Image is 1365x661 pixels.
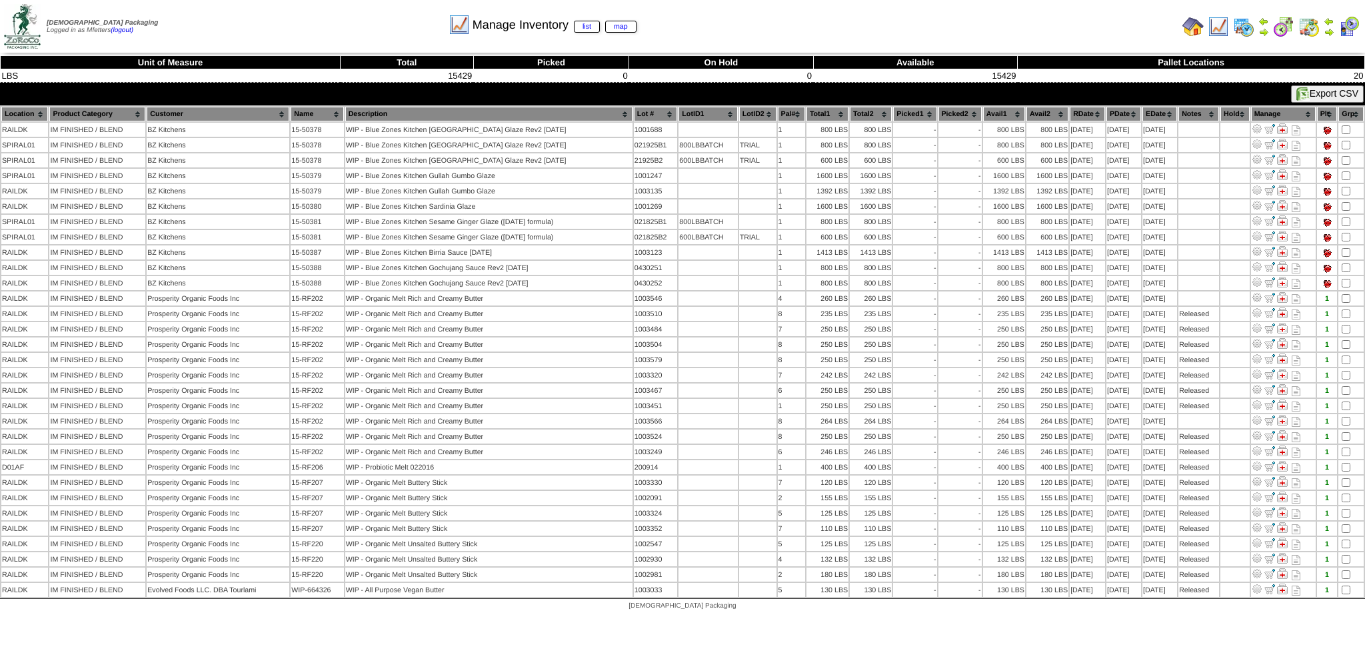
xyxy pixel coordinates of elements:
[850,138,892,152] td: 800 LBS
[1322,155,1332,166] img: Pallet tie not set
[1252,430,1262,441] img: Adjust
[1264,384,1275,395] img: Move
[1264,522,1275,533] img: Move
[1324,16,1334,27] img: arrowleft.gif
[1,138,48,152] td: SPIRAL01
[850,123,892,137] td: 800 LBS
[634,107,678,121] th: Lot #
[813,69,1018,83] td: 15429
[983,184,1025,198] td: 1392 LBS
[629,69,813,83] td: 0
[938,153,982,167] td: -
[778,123,805,137] td: 1
[1292,171,1300,181] i: Note
[1070,199,1105,213] td: [DATE]
[893,107,936,121] th: Picked1
[1106,138,1141,152] td: [DATE]
[449,14,470,35] img: line_graph.gif
[1277,384,1288,395] img: Manage Hold
[1252,400,1262,410] img: Adjust
[1264,323,1275,334] img: Move
[778,199,805,213] td: 1
[111,27,133,34] a: (logout)
[634,138,678,152] td: 021925B1
[629,56,813,69] th: On Hold
[1252,185,1262,195] img: Adjust
[47,19,158,34] span: Logged in as Mfetters
[1142,169,1177,183] td: [DATE]
[147,153,289,167] td: BZ Kitchens
[1277,354,1288,364] img: Manage Hold
[1322,186,1332,197] img: Pallet tie not set
[1277,538,1288,548] img: Manage Hold
[850,169,892,183] td: 1600 LBS
[49,138,145,152] td: IM FINISHED / BLEND
[983,215,1025,229] td: 800 LBS
[893,230,936,244] td: -
[1106,123,1141,137] td: [DATE]
[1208,16,1229,37] img: line_graph.gif
[1264,169,1275,180] img: Move
[1264,415,1275,426] img: Move
[473,56,629,69] th: Picked
[1292,187,1300,197] i: Note
[1142,199,1177,213] td: [DATE]
[1106,199,1141,213] td: [DATE]
[1277,522,1288,533] img: Manage Hold
[938,230,982,244] td: -
[1324,27,1334,37] img: arrowright.gif
[634,184,678,198] td: 1003135
[1277,307,1288,318] img: Manage Hold
[291,107,343,121] th: Name
[1142,184,1177,198] td: [DATE]
[1292,141,1300,151] i: Note
[1070,169,1105,183] td: [DATE]
[1296,87,1310,101] img: excel.gif
[1264,538,1275,548] img: Move
[1,123,48,137] td: RAILDK
[1322,278,1332,289] img: Pallet tie not set
[1018,69,1365,83] td: 20
[1264,139,1275,149] img: Move
[291,138,343,152] td: 15-50378
[291,184,343,198] td: 15-50379
[1252,369,1262,380] img: Adjust
[983,169,1025,183] td: 1600 LBS
[983,230,1025,244] td: 600 LBS
[1,69,341,83] td: LBS
[806,169,848,183] td: 1600 LBS
[893,199,936,213] td: -
[49,184,145,198] td: IM FINISHED / BLEND
[1,215,48,229] td: SPIRAL01
[739,230,776,244] td: TRIAL
[1252,277,1262,287] img: Adjust
[634,215,678,229] td: 021825B1
[1277,231,1288,241] img: Manage Hold
[1322,140,1332,151] img: Pallet tie not set
[1252,476,1262,487] img: Adjust
[473,18,637,32] span: Manage Inventory
[1,153,48,167] td: SPIRAL01
[574,21,600,33] a: list
[1106,169,1141,183] td: [DATE]
[1264,154,1275,165] img: Move
[1233,16,1254,37] img: calendarprod.gif
[1264,277,1275,287] img: Move
[634,230,678,244] td: 021825B2
[1277,169,1288,180] img: Manage Hold
[1070,138,1105,152] td: [DATE]
[1070,107,1105,121] th: RDate
[4,4,41,49] img: zoroco-logo-small.webp
[1264,354,1275,364] img: Move
[778,169,805,183] td: 1
[1277,461,1288,472] img: Manage Hold
[634,199,678,213] td: 1001269
[806,184,848,198] td: 1392 LBS
[850,153,892,167] td: 600 LBS
[1252,231,1262,241] img: Adjust
[778,230,805,244] td: 1
[345,215,633,229] td: WIP - Blue Zones Kitchen Sesame Ginger Glaze ([DATE] formula)
[1277,139,1288,149] img: Manage Hold
[1264,123,1275,134] img: Move
[1277,568,1288,579] img: Manage Hold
